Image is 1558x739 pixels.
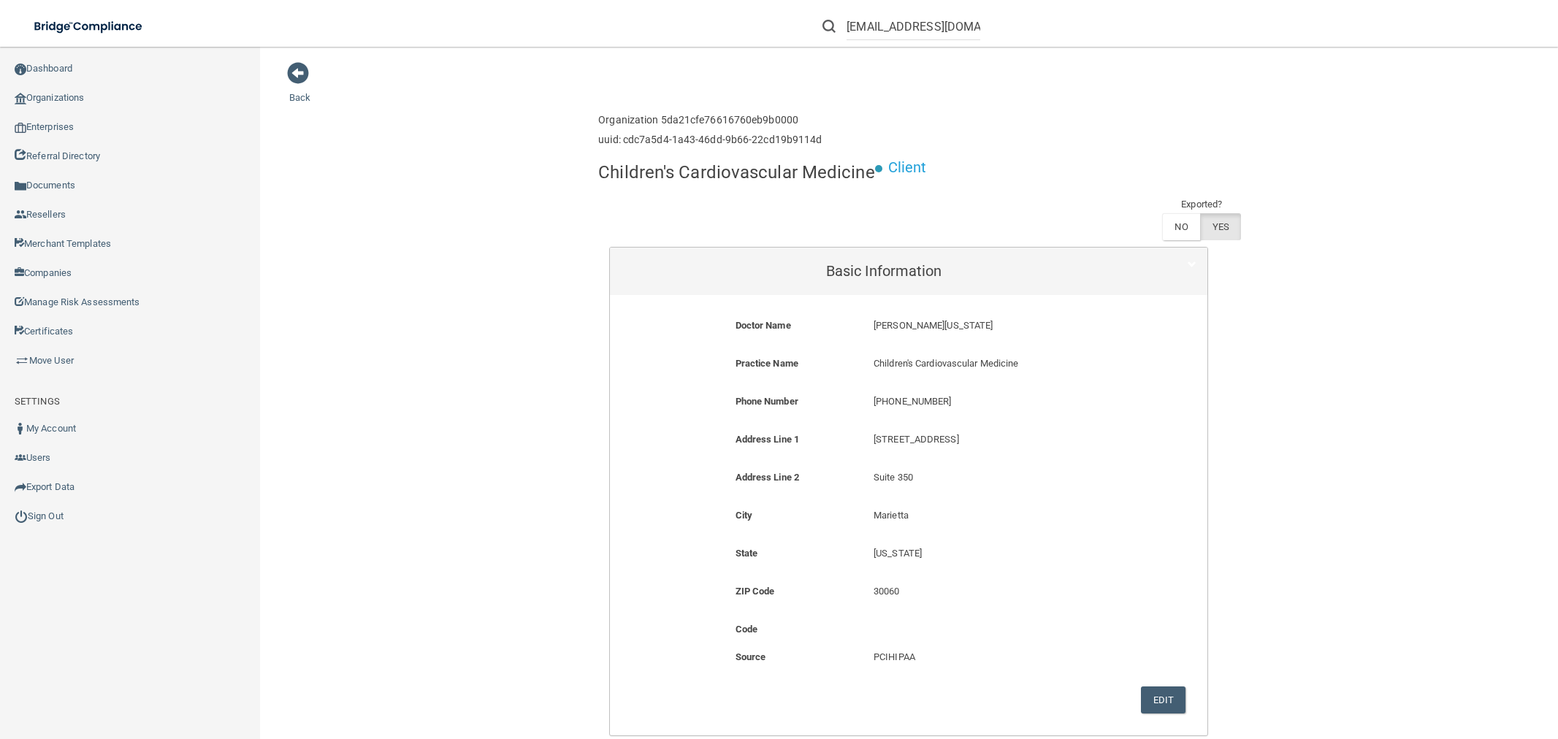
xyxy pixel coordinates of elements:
[874,393,1129,410] p: [PHONE_NUMBER]
[15,93,26,104] img: organization-icon.f8decf85.png
[822,20,836,33] img: ic-search.3b580494.png
[874,469,1129,486] p: Suite 350
[874,317,1129,334] p: [PERSON_NAME][US_STATE]
[1200,213,1241,240] label: YES
[15,209,26,221] img: ic_reseller.de258add.png
[736,320,791,331] b: Doctor Name
[874,648,1129,666] p: PCIHIPAA
[736,434,799,445] b: Address Line 1
[15,452,26,464] img: icon-users.e205127d.png
[15,510,28,523] img: ic_power_dark.7ecde6b1.png
[736,624,757,635] b: Code
[888,154,927,181] p: Client
[874,583,1129,600] p: 30060
[621,255,1196,288] a: Basic Information
[874,545,1129,562] p: [US_STATE]
[847,13,980,40] input: Search
[1162,213,1199,240] label: NO
[15,64,26,75] img: ic_dashboard_dark.d01f4a41.png
[15,123,26,133] img: enterprise.0d942306.png
[15,481,26,493] img: icon-export.b9366987.png
[736,586,775,597] b: ZIP Code
[874,431,1129,448] p: [STREET_ADDRESS]
[736,651,766,662] b: Source
[15,353,29,368] img: briefcase.64adab9b.png
[736,396,798,407] b: Phone Number
[15,180,26,192] img: icon-documents.8dae5593.png
[736,548,758,559] b: State
[1162,196,1241,213] td: Exported?
[15,393,60,410] label: SETTINGS
[736,472,799,483] b: Address Line 2
[22,12,156,42] img: bridge_compliance_login_screen.278c3ca4.svg
[621,263,1147,279] h5: Basic Information
[598,134,822,145] h6: uuid: cdc7a5d4-1a43-46dd-9b66-22cd19b9114d
[736,358,798,369] b: Practice Name
[1141,686,1185,713] button: Edit
[15,423,26,434] img: ic_user_dark.df1a06c3.png
[598,115,822,126] h6: Organization 5da21cfe76616760eb9b0000
[289,74,310,103] a: Back
[874,355,1129,372] p: Children's Cardiovascular Medicine
[736,510,752,521] b: City
[874,507,1129,524] p: Marietta
[598,163,874,182] h4: Children's Cardiovascular Medicine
